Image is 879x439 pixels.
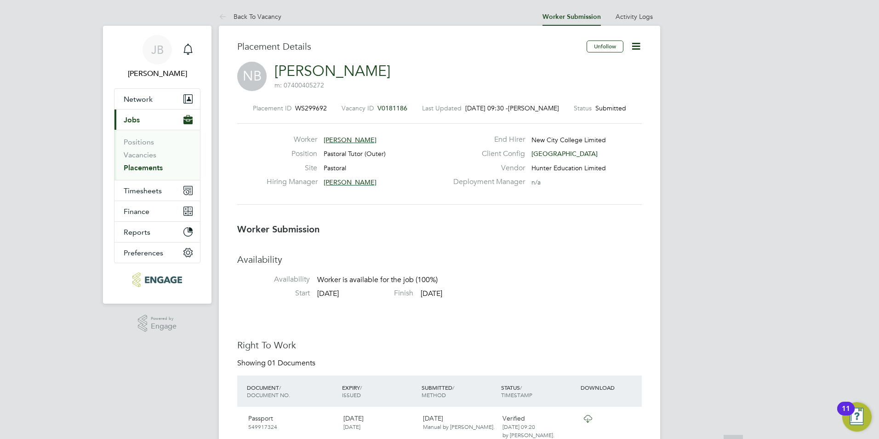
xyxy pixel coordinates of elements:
[452,384,454,391] span: /
[114,35,200,79] a: JB[PERSON_NAME]
[324,164,346,172] span: Pastoral
[502,423,535,430] span: [DATE] 09:20
[124,248,163,257] span: Preferences
[132,272,182,287] img: huntereducation-logo-retina.png
[341,289,413,298] label: Finish
[542,13,601,21] a: Worker Submission
[114,201,200,221] button: Finance
[317,276,438,285] span: Worker is available for the job (100%)
[124,150,156,159] a: Vacancies
[508,104,559,112] span: [PERSON_NAME]
[531,178,541,186] span: n/a
[578,379,642,396] div: DOWNLOAD
[114,68,200,79] span: Jack Baron
[377,104,407,112] span: V0181186
[574,104,592,112] label: Status
[423,423,495,430] span: Manual by [PERSON_NAME].
[274,62,390,80] a: [PERSON_NAME]
[151,323,177,330] span: Engage
[114,222,200,242] button: Reports
[419,379,499,403] div: SUBMITTED
[237,224,320,235] b: Worker Submission
[114,110,200,130] button: Jobs
[151,44,164,56] span: JB
[245,379,340,403] div: DOCUMENT
[448,177,525,187] label: Deployment Manager
[499,379,578,403] div: STATUS
[237,254,642,266] h3: Availability
[279,384,281,391] span: /
[324,178,377,186] span: [PERSON_NAME]
[138,315,177,332] a: Powered byEngage
[237,275,310,284] label: Availability
[340,379,419,403] div: EXPIRY
[343,423,360,430] span: [DATE]
[422,391,446,399] span: METHOD
[219,12,281,21] a: Back To Vacancy
[248,423,277,430] span: 549917324
[267,135,317,144] label: Worker
[124,207,149,216] span: Finance
[616,12,653,21] a: Activity Logs
[274,81,324,89] span: m: 07400405272
[501,391,532,399] span: TIMESTAMP
[114,272,200,287] a: Go to home page
[124,228,150,237] span: Reports
[114,243,200,263] button: Preferences
[124,186,162,195] span: Timesheets
[103,26,211,304] nav: Main navigation
[531,136,606,144] span: New City College Limited
[324,136,377,144] span: [PERSON_NAME]
[124,95,153,104] span: Network
[842,402,872,432] button: Open Resource Center, 11 new notifications
[448,163,525,173] label: Vendor
[587,40,623,52] button: Unfollow
[421,289,442,298] span: [DATE]
[237,40,580,52] h3: Placement Details
[237,289,310,298] label: Start
[237,358,317,368] div: Showing
[448,135,525,144] label: End Hirer
[295,104,327,112] span: WS299692
[842,409,850,421] div: 11
[237,62,267,91] span: NB
[114,89,200,109] button: Network
[419,410,499,434] div: [DATE]
[245,410,340,434] div: Passport
[342,104,374,112] label: Vacancy ID
[324,150,386,158] span: Pastoral Tutor (Outer)
[465,104,508,112] span: [DATE] 09:30 -
[360,384,362,391] span: /
[448,149,525,159] label: Client Config
[151,315,177,323] span: Powered by
[422,104,462,112] label: Last Updated
[342,391,361,399] span: ISSUED
[124,138,154,146] a: Positions
[253,104,291,112] label: Placement ID
[268,358,315,368] span: 01 Documents
[502,431,554,439] span: by [PERSON_NAME].
[267,177,317,187] label: Hiring Manager
[520,384,522,391] span: /
[114,130,200,180] div: Jobs
[340,410,419,434] div: [DATE]
[267,163,317,173] label: Site
[502,414,525,422] span: Verified
[247,391,290,399] span: DOCUMENT NO.
[317,289,339,298] span: [DATE]
[124,116,140,124] span: Jobs
[531,164,606,172] span: Hunter Education Limited
[114,180,200,201] button: Timesheets
[531,150,598,158] span: [GEOGRAPHIC_DATA]
[595,104,626,112] span: Submitted
[124,163,163,172] a: Placements
[267,149,317,159] label: Position
[237,339,642,351] h3: Right To Work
